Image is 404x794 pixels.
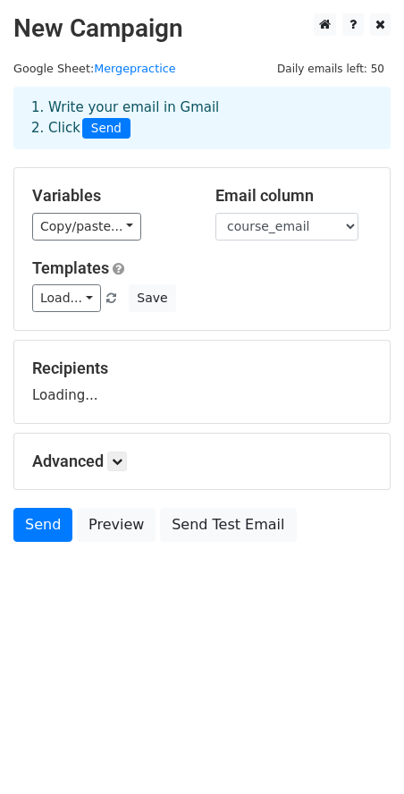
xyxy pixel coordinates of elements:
[13,62,176,75] small: Google Sheet:
[32,359,372,378] h5: Recipients
[32,359,372,405] div: Loading...
[32,258,109,277] a: Templates
[215,186,372,206] h5: Email column
[32,186,189,206] h5: Variables
[13,13,391,44] h2: New Campaign
[271,59,391,79] span: Daily emails left: 50
[271,62,391,75] a: Daily emails left: 50
[82,118,130,139] span: Send
[32,213,141,241] a: Copy/paste...
[129,284,175,312] button: Save
[94,62,175,75] a: Mergepractice
[32,452,372,471] h5: Advanced
[13,508,72,542] a: Send
[160,508,296,542] a: Send Test Email
[32,284,101,312] a: Load...
[77,508,156,542] a: Preview
[18,97,386,139] div: 1. Write your email in Gmail 2. Click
